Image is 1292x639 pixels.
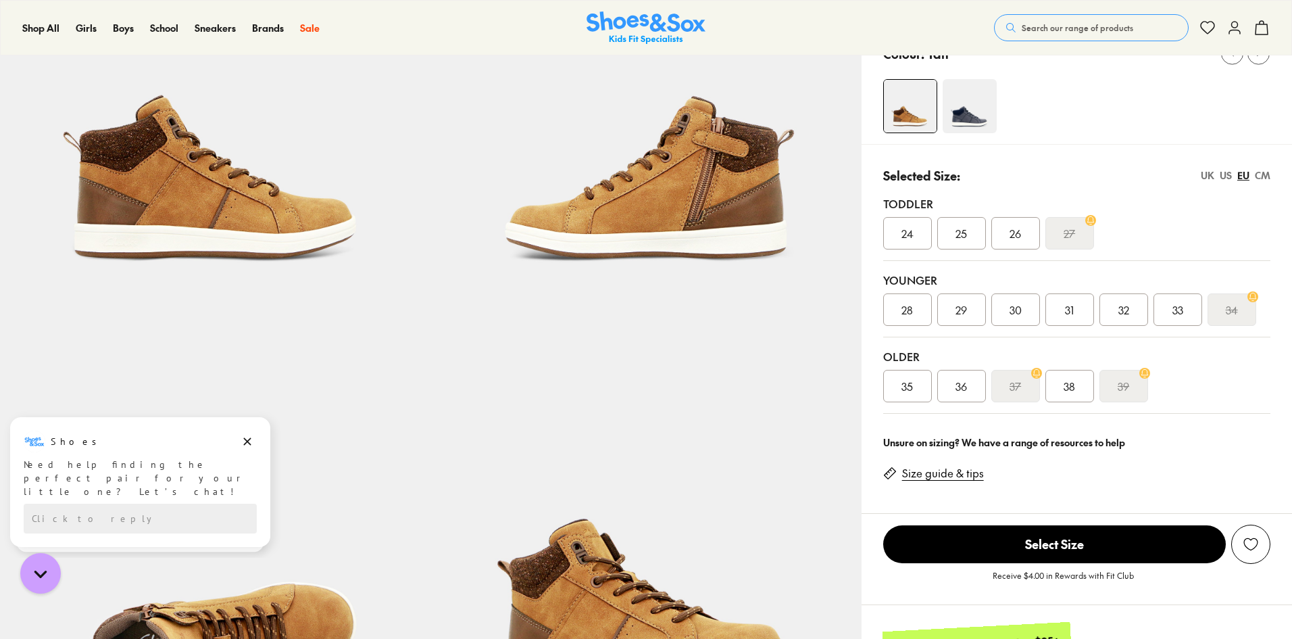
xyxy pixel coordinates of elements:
span: 26 [1010,225,1021,241]
span: 30 [1010,302,1022,318]
a: Shoes & Sox [587,11,705,45]
a: Sale [300,21,320,35]
span: 32 [1118,302,1129,318]
div: Need help finding the perfect pair for your little one? Let’s chat! [24,78,257,118]
a: Sneakers [195,21,236,35]
img: Dean Tan [884,80,937,133]
span: 29 [955,302,967,318]
h3: Shoes [51,55,104,68]
a: Shop All [22,21,59,35]
button: Search our range of products [994,14,1189,41]
span: Shop All [22,21,59,34]
s: 37 [1010,378,1021,394]
span: 25 [955,225,967,241]
span: School [150,21,178,34]
span: Boys [113,21,134,34]
span: 36 [955,378,967,394]
span: Sale [300,21,320,34]
iframe: Gorgias live chat messenger [14,548,68,598]
span: Search our range of products [1022,22,1133,34]
img: Shoes logo [24,51,45,72]
a: Boys [113,21,134,35]
div: CM [1255,168,1270,183]
a: Girls [76,21,97,35]
span: Girls [76,21,97,34]
div: Older [883,348,1270,364]
p: Selected Size: [883,166,960,185]
div: Toddler [883,195,1270,212]
button: Add to Wishlist [1231,525,1270,564]
p: Receive $4.00 in Rewards with Fit Club [993,569,1134,594]
div: EU [1237,168,1249,183]
a: Brands [252,21,284,35]
a: Size guide & tips [902,466,984,481]
div: Message from Shoes. Need help finding the perfect pair for your little one? Let’s chat! [10,51,270,118]
div: Campaign message [10,37,270,167]
s: 34 [1226,302,1238,318]
span: 33 [1172,302,1183,318]
span: Brands [252,21,284,34]
img: SNS_Logo_Responsive.svg [587,11,705,45]
span: 28 [901,302,913,318]
span: Select Size [883,525,1226,563]
div: Reply to the campaigns [24,124,257,153]
span: 38 [1064,378,1075,394]
div: UK [1201,168,1214,183]
div: Younger [883,272,1270,288]
img: Dune Hi Navy [943,79,997,133]
div: Unsure on sizing? We have a range of resources to help [883,435,1270,450]
button: Select Size [883,525,1226,564]
span: 31 [1065,302,1074,318]
a: School [150,21,178,35]
div: US [1220,168,1232,183]
span: 24 [901,225,914,241]
span: Sneakers [195,21,236,34]
s: 39 [1118,378,1129,394]
button: Dismiss campaign [238,52,257,71]
s: 27 [1064,225,1075,241]
span: 35 [901,378,913,394]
